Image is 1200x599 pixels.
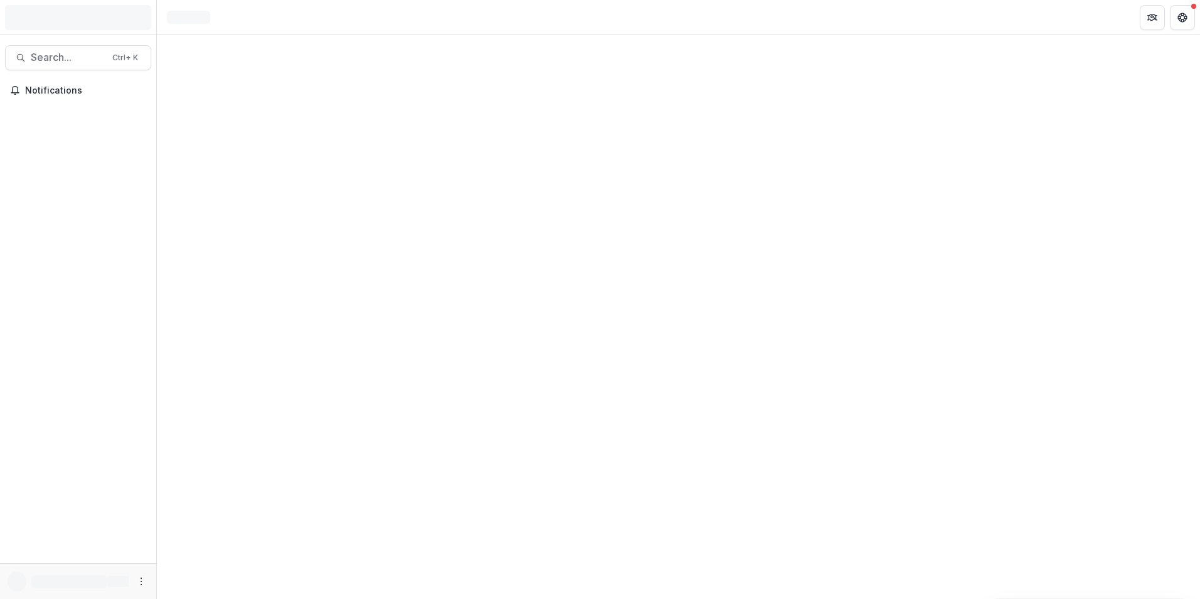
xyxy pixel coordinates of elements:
[134,574,149,589] button: More
[1140,5,1165,30] button: Partners
[110,51,141,65] div: Ctrl + K
[5,80,151,100] button: Notifications
[162,8,215,26] nav: breadcrumb
[31,51,105,63] span: Search...
[1170,5,1195,30] button: Get Help
[5,45,151,70] button: Search...
[25,85,146,96] span: Notifications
